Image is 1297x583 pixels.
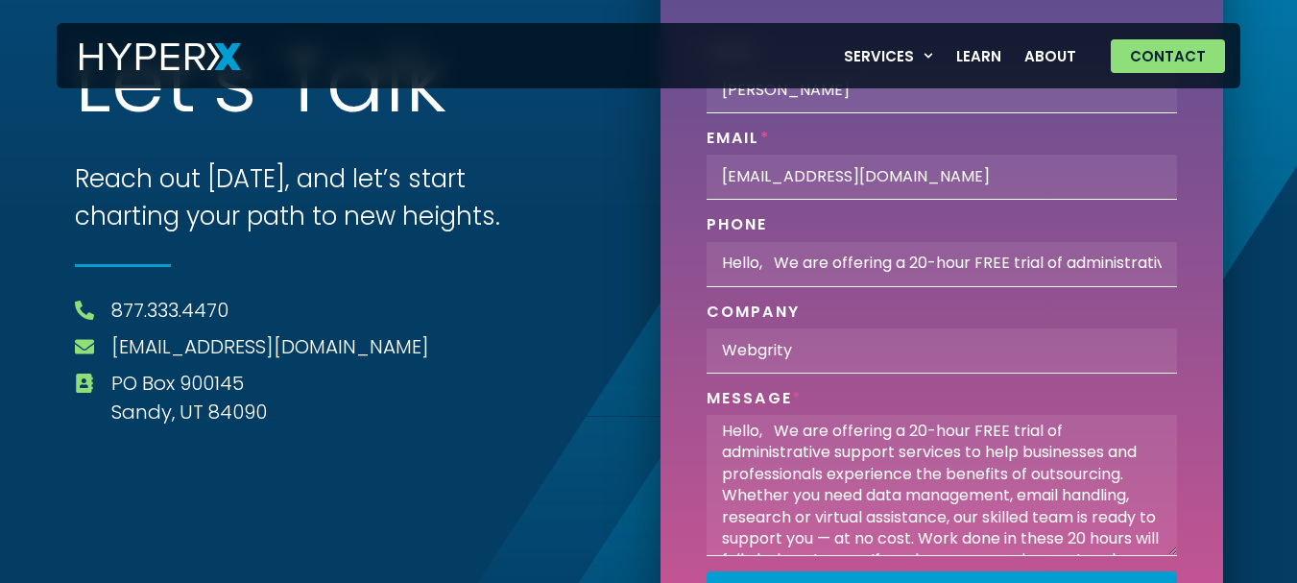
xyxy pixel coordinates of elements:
input: Only numbers and phone characters (#, -, *, etc) are accepted. [707,242,1177,287]
span: PO Box 900145 Sandy, UT 84090 [107,369,267,426]
label: Email [707,129,770,155]
label: Message [707,389,803,415]
a: 877.333.4470 [111,296,228,325]
a: [EMAIL_ADDRESS][DOMAIN_NAME] [111,332,429,361]
nav: Menu [832,36,1089,76]
a: Services [832,36,946,76]
img: HyperX Logo [80,43,241,71]
a: Contact [1111,39,1225,73]
h3: Reach out [DATE], and let’s start charting your path to new heights. [75,160,545,235]
a: About [1013,36,1088,76]
span: e [111,42,165,136]
a: Learn [945,36,1013,76]
span: a [326,42,385,137]
label: Company [707,303,801,328]
label: Phone [707,215,768,241]
iframe: Drift Widget Chat Controller [1201,487,1274,560]
span: Contact [1130,49,1206,63]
